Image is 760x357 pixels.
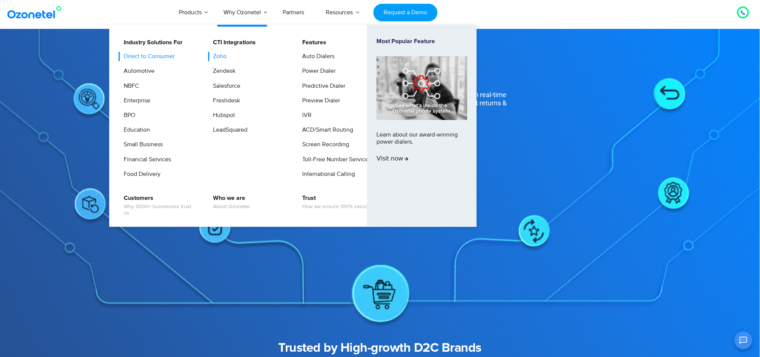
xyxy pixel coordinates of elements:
a: Direct to Consumer [119,52,176,61]
a: TrustHow we ensure 100% security [297,193,374,211]
a: International Calling [297,169,356,179]
a: Industry Solutions For [119,38,184,47]
a: Automotive [119,66,156,76]
a: Request a Demo [373,4,438,21]
a: Hubspot [208,111,236,120]
a: Zoho [208,52,228,61]
a: Features [297,38,327,47]
span: How we ensure 100% security [302,204,373,210]
span: About Ozonetel [213,204,250,210]
a: Small Business [119,140,164,149]
a: Financial Services [119,155,172,164]
span: Why 2000+ businesses trust us [124,204,198,216]
span: Visit now [376,155,408,163]
img: phone-system-min.jpg [376,56,467,120]
a: Power Dialer [297,66,337,76]
a: Toll-Free Number Services [297,155,372,164]
a: NBFC [119,81,140,91]
a: Freshdesk [208,96,241,105]
a: Screen Recording [297,140,350,149]
a: IVR [297,111,313,120]
a: Education [119,125,151,135]
button: Open chat [735,331,753,349]
a: LeadSquared [208,125,249,135]
a: ACD/Smart Routing [297,125,354,135]
a: Most Popular FeatureLearn about our award-winning power dialers.Visit now [376,38,467,214]
a: Predictive Dialer [297,81,346,91]
a: BPO [119,111,136,120]
a: Salesforce [208,81,241,91]
a: Auto Dialers [297,52,336,61]
a: CTI Integrations [208,38,257,47]
a: Who we areAbout Ozonetel [208,193,251,211]
a: Food Delivery [119,169,162,179]
a: CustomersWhy 2000+ businesses trust us [119,193,199,217]
a: Preview Dialer [297,96,341,105]
h2: Trusted by High-growth D2C Brands [157,341,603,356]
a: Zendesk [208,66,237,76]
a: Enterprise [119,96,151,105]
